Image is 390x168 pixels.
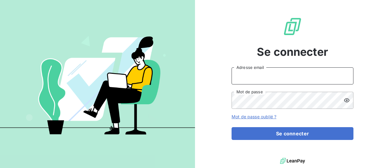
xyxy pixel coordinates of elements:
[280,156,305,166] img: logo
[232,67,353,84] input: placeholder
[232,127,353,140] button: Se connecter
[257,44,328,60] span: Se connecter
[283,17,302,36] img: Logo LeanPay
[232,114,276,119] a: Mot de passe oublié ?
